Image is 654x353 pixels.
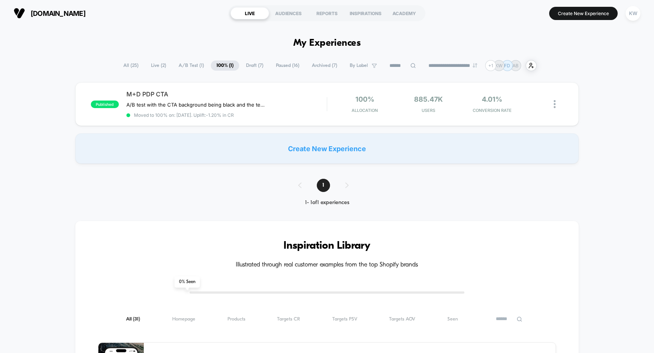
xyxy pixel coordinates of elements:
[230,7,269,19] div: LIVE
[269,7,308,19] div: AUDIENCES
[482,95,502,103] span: 4.01%
[172,316,195,322] span: Homepage
[240,60,269,71] span: Draft ( 7 )
[98,240,556,252] h3: Inspiration Library
[126,316,140,322] span: All
[504,63,510,68] p: FD
[277,316,300,322] span: Targets CR
[118,60,144,71] span: All ( 25 )
[308,7,346,19] div: REPORTS
[350,63,368,68] span: By Label
[317,179,330,192] span: 1
[227,316,245,322] span: Products
[473,63,477,68] img: end
[495,63,503,68] p: KW
[626,6,640,21] div: KW
[173,60,210,71] span: A/B Test ( 1 )
[355,95,374,103] span: 100%
[399,108,458,113] span: Users
[447,316,458,322] span: Seen
[126,90,327,98] span: M+D PDP CTA
[462,108,522,113] span: CONVERSION RATE
[134,112,234,118] span: Moved to 100% on: [DATE] . Uplift: -1.20% in CR
[11,7,88,19] button: [DOMAIN_NAME]
[554,100,556,108] img: close
[75,133,579,164] div: Create New Experience
[291,200,364,206] div: 1 - 1 of 1 experiences
[385,7,424,19] div: ACADEMY
[346,7,385,19] div: INSPIRATIONS
[14,8,25,19] img: Visually logo
[485,60,496,71] div: + 1
[145,60,172,71] span: Live ( 2 )
[270,60,305,71] span: Paused ( 16 )
[126,102,267,108] span: A/B test with the CTA background being black and the text + shopping back icon to being white.
[306,60,343,71] span: Archived ( 7 )
[174,276,200,288] span: 0 % Seen
[91,101,119,108] span: published
[332,316,357,322] span: Targets PSV
[549,7,618,20] button: Create New Experience
[352,108,378,113] span: Allocation
[512,63,519,68] p: AB
[98,262,556,269] h4: Illustrated through real customer examples from the top Shopify brands
[623,6,643,21] button: KW
[389,316,415,322] span: Targets AOV
[293,38,361,49] h1: My Experiences
[133,317,140,322] span: ( 31 )
[414,95,443,103] span: 885.47k
[211,60,239,71] span: 100% ( 1 )
[31,9,86,17] span: [DOMAIN_NAME]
